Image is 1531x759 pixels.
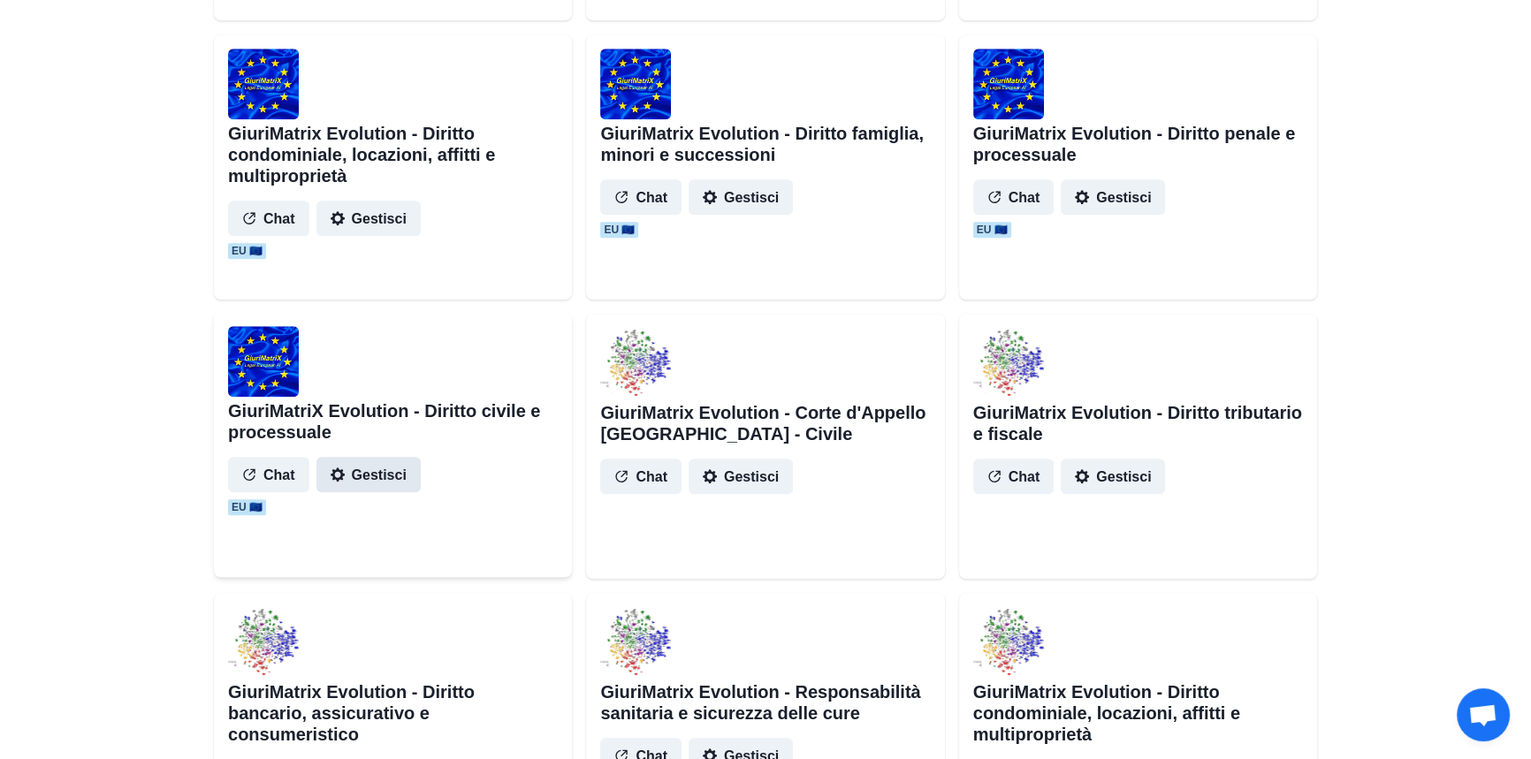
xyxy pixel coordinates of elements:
img: user%2F1706%2F7671fb85-7df9-450f-ba3d-165eca3d9d16 [973,49,1044,119]
img: user%2F1706%2F52689e11-feef-44bb-8837-0e566e52837b [228,607,299,678]
h2: GiuriMatrix Evolution - Responsabilità sanitaria e sicurezza delle cure [600,681,930,724]
button: Chat [228,457,309,492]
button: Gestisci [689,459,793,494]
h2: GiuriMatrix Evolution - Diritto bancario, assicurativo e consumeristico [228,681,558,745]
a: Aprire la chat [1457,688,1510,741]
span: EU 🇪🇺 [600,222,638,238]
h2: GiuriMatrix Evolution - Diritto famiglia, minori e successioni [600,123,930,165]
img: user%2F1706%2F87fd62c3-1405-4b79-899e-871dd1ac15fe [600,607,671,678]
img: user%2F1706%2F743ffb10-1b89-4ca6-9336-2c93b9db6fba [600,49,671,119]
h2: GiuriMatriX Evolution - Diritto civile e processuale [228,400,558,443]
span: EU 🇪🇺 [973,222,1011,238]
button: Chat [600,459,682,494]
button: Chat [600,179,682,215]
img: user%2F1706%2F7d159ca0-1b7d-4f6e-8288-b20a6b368b65 [600,328,671,398]
img: user%2F1706%2F174da808-a3df-4f62-bc81-3bfcd94179e8 [228,49,299,119]
h2: GiuriMatrix Evolution - Diritto condominiale, locazioni, affitti e multiproprietà [228,123,558,186]
button: Chat [973,179,1055,215]
button: Gestisci [1061,179,1165,215]
button: Gestisci [689,179,793,215]
h2: GiuriMatrix Evolution - Corte d'Appello [GEOGRAPHIC_DATA] - Civile [600,402,930,444]
button: Gestisci [1061,459,1165,494]
button: Chat [973,459,1055,494]
span: EU 🇪🇺 [228,243,266,259]
img: user%2F1706%2Fb1e09f8f-06d9-4d52-ab74-f5b3cd5567fb [973,607,1044,678]
span: EU 🇪🇺 [228,499,266,515]
h2: GiuriMatrix Evolution - Diritto tributario e fiscale [973,402,1303,444]
button: Gestisci [316,201,421,236]
h2: GiuriMatrix Evolution - Diritto condominiale, locazioni, affitti e multiproprietà [973,681,1303,745]
img: user%2F1706%2Fa05fd0b8-eee7-46f4-8aec-6dfebc487e49 [228,326,299,397]
button: Gestisci [316,457,421,492]
h2: GiuriMatrix Evolution - Diritto penale e processuale [973,123,1303,165]
img: user%2F1706%2Fbbbb4eae-4811-423b-a868-da4c1ed66f27 [973,328,1044,398]
button: Chat [228,201,309,236]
